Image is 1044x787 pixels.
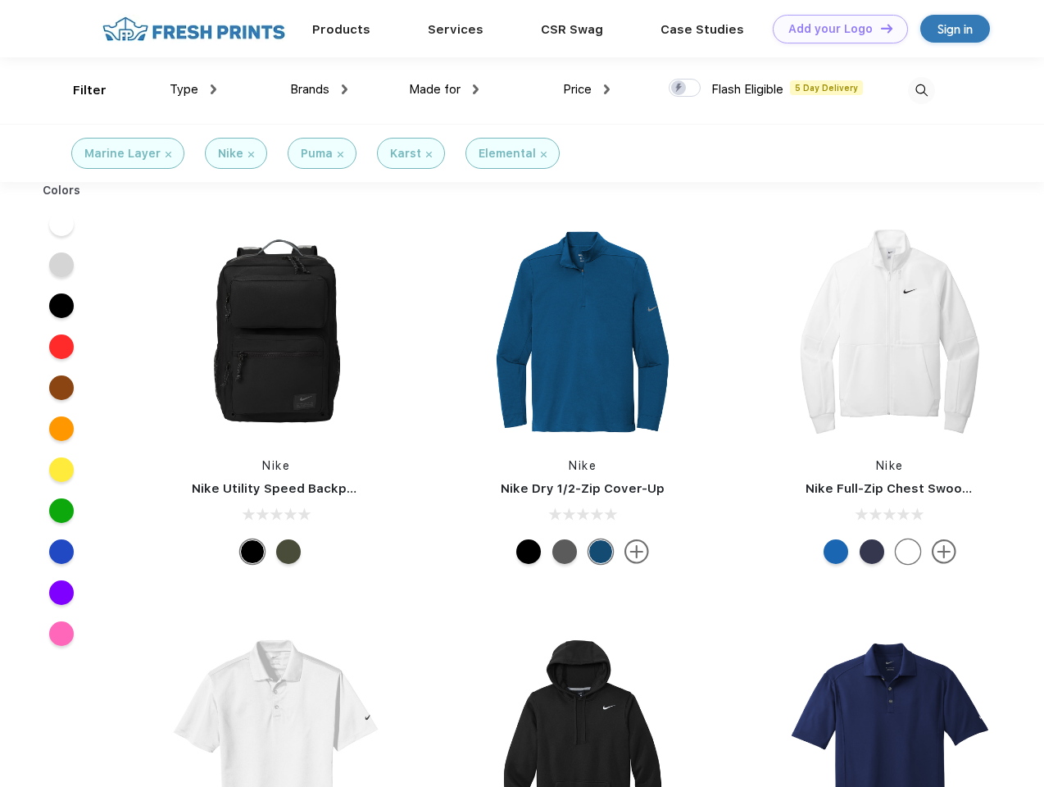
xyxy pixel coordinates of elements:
img: more.svg [624,539,649,564]
span: 5 Day Delivery [790,80,863,95]
div: Elemental [479,145,536,162]
img: DT [881,24,892,33]
div: Black [516,539,541,564]
img: func=resize&h=266 [474,223,692,441]
img: filter_cancel.svg [166,152,171,157]
div: Filter [73,81,107,100]
div: Add your Logo [788,22,873,36]
span: Made for [409,82,461,97]
a: Services [428,22,483,37]
a: Nike [569,459,597,472]
img: more.svg [932,539,956,564]
img: filter_cancel.svg [541,152,547,157]
div: Gym Blue [588,539,613,564]
div: White [896,539,920,564]
div: Midnight Navy [860,539,884,564]
img: func=resize&h=266 [167,223,385,441]
div: Cargo Khaki [276,539,301,564]
div: Royal [824,539,848,564]
a: Nike Utility Speed Backpack [192,481,369,496]
a: Products [312,22,370,37]
img: dropdown.png [604,84,610,94]
img: filter_cancel.svg [338,152,343,157]
a: Nike [876,459,904,472]
img: fo%20logo%202.webp [98,15,290,43]
span: Brands [290,82,329,97]
img: dropdown.png [211,84,216,94]
a: Nike [262,459,290,472]
div: Sign in [937,20,973,39]
span: Flash Eligible [711,82,783,97]
img: desktop_search.svg [908,77,935,104]
div: Black Heather [552,539,577,564]
div: Colors [30,182,93,199]
a: CSR Swag [541,22,603,37]
div: Marine Layer [84,145,161,162]
div: Puma [301,145,333,162]
img: func=resize&h=266 [781,223,999,441]
a: Nike Full-Zip Chest Swoosh Jacket [806,481,1024,496]
span: Price [563,82,592,97]
img: dropdown.png [342,84,347,94]
a: Nike Dry 1/2-Zip Cover-Up [501,481,665,496]
img: dropdown.png [473,84,479,94]
span: Type [170,82,198,97]
div: Karst [390,145,421,162]
img: filter_cancel.svg [248,152,254,157]
img: filter_cancel.svg [426,152,432,157]
div: Nike [218,145,243,162]
a: Sign in [920,15,990,43]
div: Black [240,539,265,564]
